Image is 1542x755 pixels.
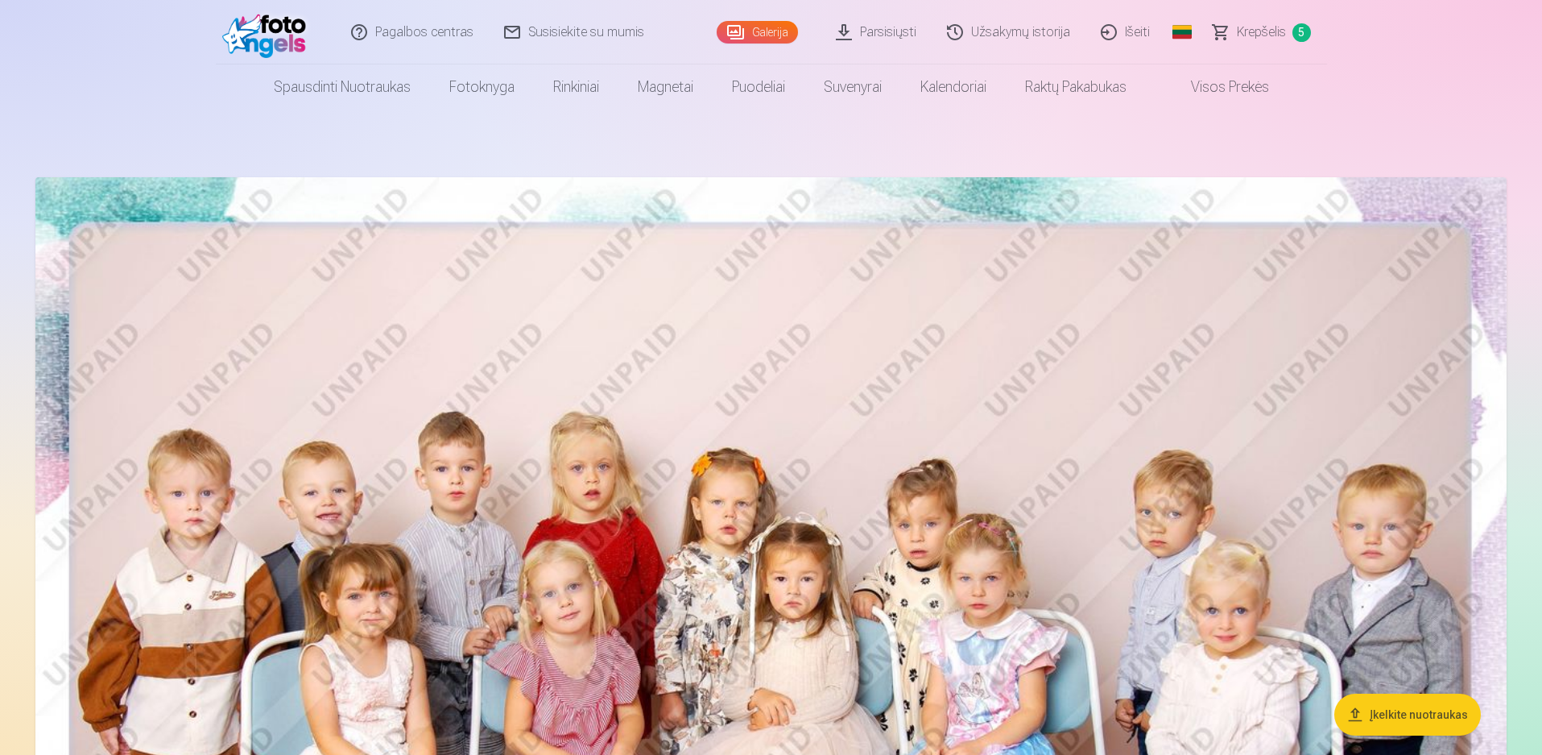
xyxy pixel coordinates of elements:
a: Fotoknyga [430,64,534,110]
a: Spausdinti nuotraukas [254,64,430,110]
a: Rinkiniai [534,64,618,110]
a: Galerija [717,21,798,44]
a: Raktų pakabukas [1006,64,1146,110]
button: Įkelkite nuotraukas [1334,694,1481,736]
span: 5 [1292,23,1311,42]
img: /fa2 [222,6,315,58]
a: Puodeliai [713,64,804,110]
span: Krepšelis [1237,23,1286,42]
a: Magnetai [618,64,713,110]
a: Kalendoriai [901,64,1006,110]
a: Suvenyrai [804,64,901,110]
a: Visos prekės [1146,64,1288,110]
